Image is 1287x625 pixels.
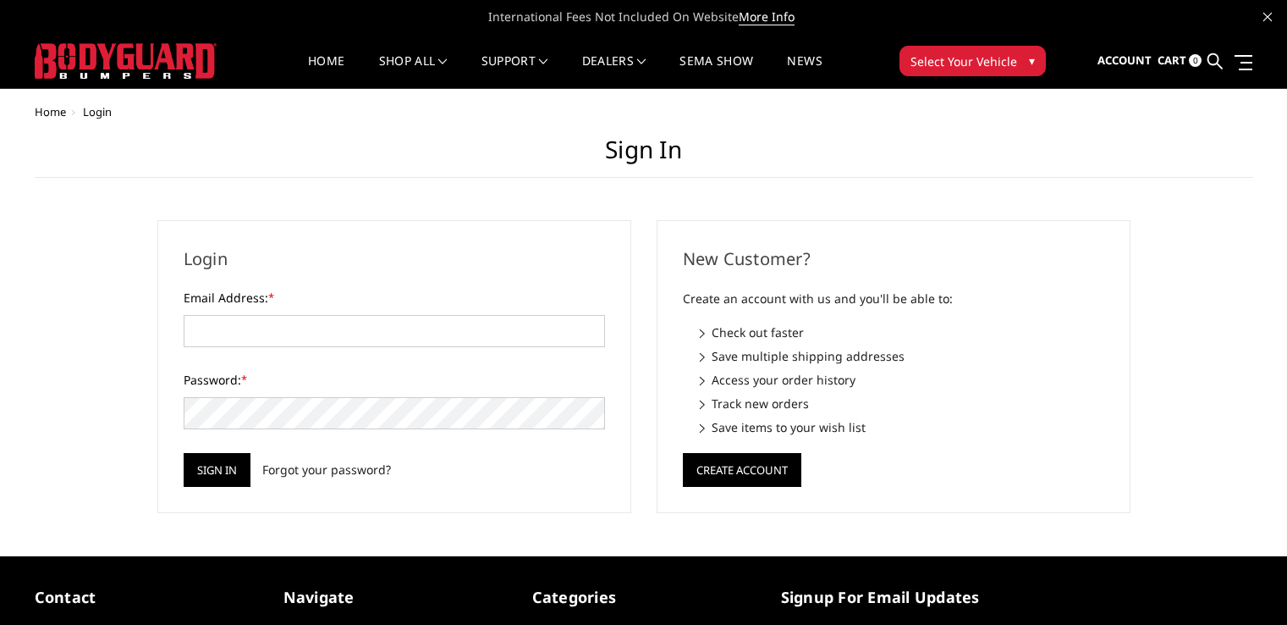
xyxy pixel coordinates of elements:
a: Home [35,104,66,119]
h2: New Customer? [683,246,1104,272]
span: ▾ [1029,52,1035,69]
span: 0 [1189,54,1202,67]
button: Create Account [683,453,801,487]
label: Email Address: [184,289,605,307]
img: BODYGUARD BUMPERS [35,43,217,79]
button: Select Your Vehicle [899,46,1046,76]
a: Home [308,55,344,88]
input: Sign in [184,453,250,487]
h1: Sign in [35,136,1253,178]
h5: signup for email updates [781,586,1004,609]
li: Save multiple shipping addresses [700,347,1104,365]
h5: contact [35,586,258,609]
a: News [787,55,822,88]
li: Check out faster [700,324,1104,341]
li: Track new orders [700,395,1104,412]
a: Create Account [683,460,801,476]
span: Login [83,104,112,119]
span: Cart [1158,53,1186,68]
a: Dealers [582,55,646,88]
p: Create an account with us and you'll be able to: [683,289,1104,309]
label: Password: [184,371,605,389]
a: Cart 0 [1158,38,1202,84]
a: Forgot your password? [262,461,391,478]
span: Account [1097,53,1152,68]
li: Save items to your wish list [700,418,1104,436]
a: Support [481,55,548,88]
h2: Login [184,246,605,272]
h5: Categories [532,586,756,609]
a: More Info [739,8,795,25]
a: shop all [379,55,448,88]
span: Select Your Vehicle [910,53,1017,70]
h5: Navigate [283,586,507,609]
a: Account [1097,38,1152,84]
a: SEMA Show [679,55,753,88]
li: Access your order history [700,371,1104,389]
